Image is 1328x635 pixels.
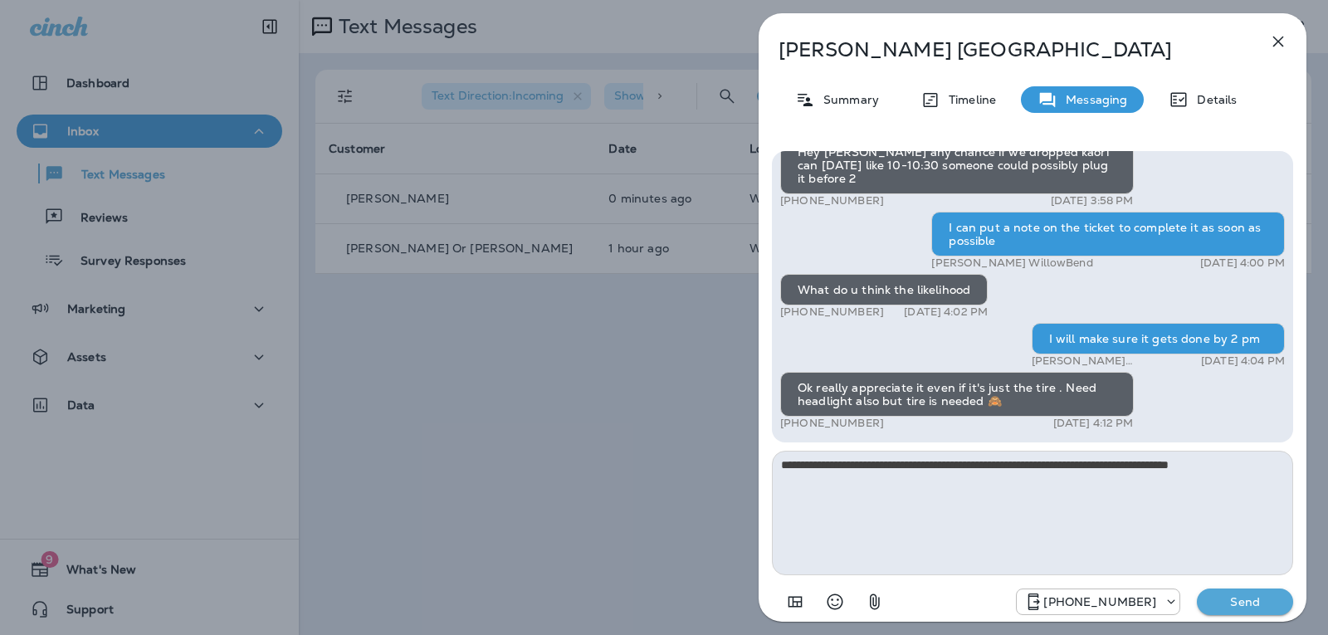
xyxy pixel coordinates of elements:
[1017,592,1179,612] div: +1 (813) 497-4455
[940,93,996,106] p: Timeline
[1032,323,1285,354] div: I will make sure it gets done by 2 pm
[1051,194,1134,208] p: [DATE] 3:58 PM
[1057,93,1127,106] p: Messaging
[1032,354,1184,368] p: [PERSON_NAME] WillowBend
[780,274,988,305] div: What do u think the likelihood
[780,417,884,430] p: [PHONE_NUMBER]
[779,585,812,618] button: Add in a premade template
[1053,417,1134,430] p: [DATE] 4:12 PM
[1210,594,1280,609] p: Send
[780,194,884,208] p: [PHONE_NUMBER]
[1201,354,1285,368] p: [DATE] 4:04 PM
[1043,595,1156,608] p: [PHONE_NUMBER]
[780,136,1134,194] div: Hey [PERSON_NAME] any chance if we dropped kaori can [DATE] like 10-10:30 someone could possibly ...
[931,256,1092,270] p: [PERSON_NAME] WillowBend
[1197,589,1293,615] button: Send
[780,372,1134,417] div: Ok really appreciate it even if it's just the tire . Need headlight also but tire is needed 🙈
[1200,256,1285,270] p: [DATE] 4:00 PM
[818,585,852,618] button: Select an emoji
[1189,93,1237,106] p: Details
[780,305,884,319] p: [PHONE_NUMBER]
[815,93,879,106] p: Summary
[931,212,1285,256] div: I can put a note on the ticket to complete it as soon as possible
[904,305,988,319] p: [DATE] 4:02 PM
[779,38,1232,61] p: [PERSON_NAME] [GEOGRAPHIC_DATA]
